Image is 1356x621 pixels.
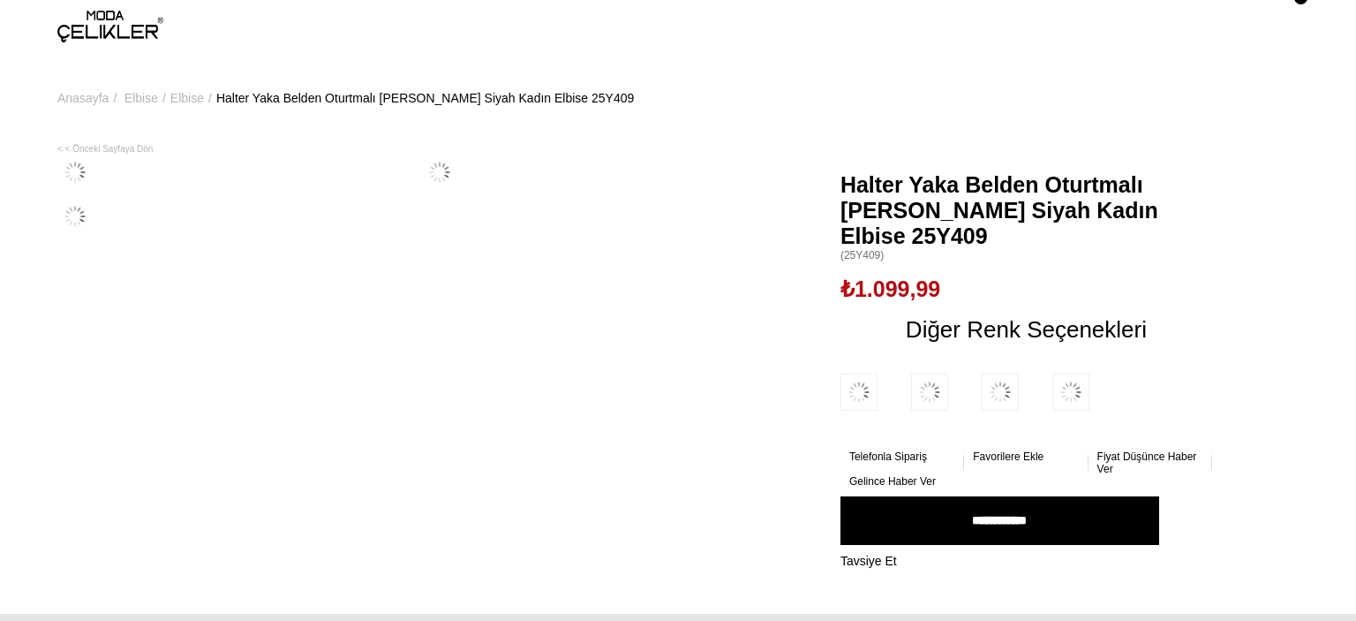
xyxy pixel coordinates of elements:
a: Gelince Haber Ver [849,475,955,488]
span: Favorilere Ekle [973,451,1043,463]
img: Halter Yaka Belden Oturtmalı Herlan Sarı Kadın Elbise 25Y409 [1052,374,1089,411]
img: Halter Yaka Belden Oturtmalı Herlan Kahve Kadın Elbise 25Y409 [840,374,878,411]
img: Herlan elbise 25Y409 [57,155,93,190]
li: > [170,53,216,143]
span: ₺1.099,99 [840,276,940,302]
span: Diğer Renk Seçenekleri [906,315,1147,344]
a: Halter Yaka Belden Oturtmalı [PERSON_NAME] Siyah Kadın Elbise 25Y409 [216,53,634,143]
li: > [124,53,170,143]
span: Telefonla Sipariş [849,451,927,463]
li: > [57,53,121,143]
img: Herlan elbise 25Y409 [57,199,93,234]
a: Fiyat Düşünce Haber Ver [1097,451,1203,475]
span: Tavsiye Et [840,554,897,568]
img: Halter Yaka Belden Oturtmalı Herlan Lila Kadın Elbise 25Y409 [982,374,1019,411]
a: Telefonla Sipariş [849,451,955,463]
img: Halter Yaka Belden Oturtmalı Herlan Bordo Kadın Elbise 25Y409 [911,374,948,411]
span: (25Y409) [840,249,1212,262]
a: Elbise [124,53,158,143]
img: logo [57,11,163,42]
img: Herlan elbise 25Y409 [422,155,457,190]
span: Gelince Haber Ver [849,475,936,488]
a: Favorilere Ekle [973,451,1079,463]
a: Anasayfa [57,53,109,143]
span: Halter Yaka Belden Oturtmalı [PERSON_NAME] Siyah Kadın Elbise 25Y409 [840,172,1212,249]
a: Elbise [170,53,204,143]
